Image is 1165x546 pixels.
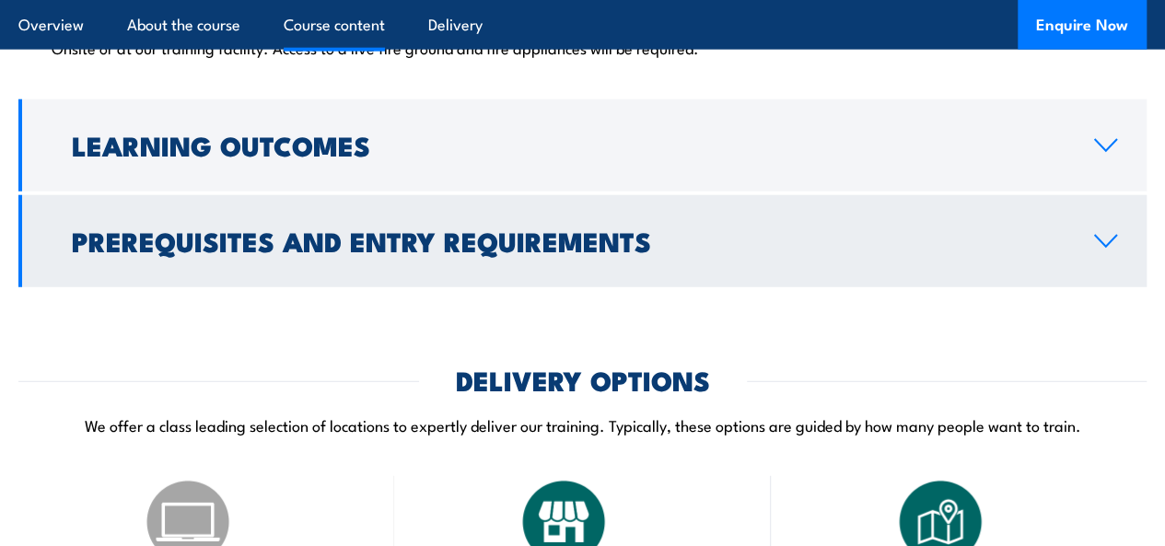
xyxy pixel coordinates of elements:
[72,133,1065,157] h2: Learning Outcomes
[456,367,710,391] h2: DELIVERY OPTIONS
[72,228,1065,252] h2: Prerequisites and Entry Requirements
[18,195,1147,287] a: Prerequisites and Entry Requirements
[18,414,1147,436] p: We offer a class leading selection of locations to expertly deliver our training. Typically, thes...
[52,38,1113,56] p: Onsite or at our training facility. Access to a live fire ground and fire appliances will be requ...
[18,99,1147,192] a: Learning Outcomes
